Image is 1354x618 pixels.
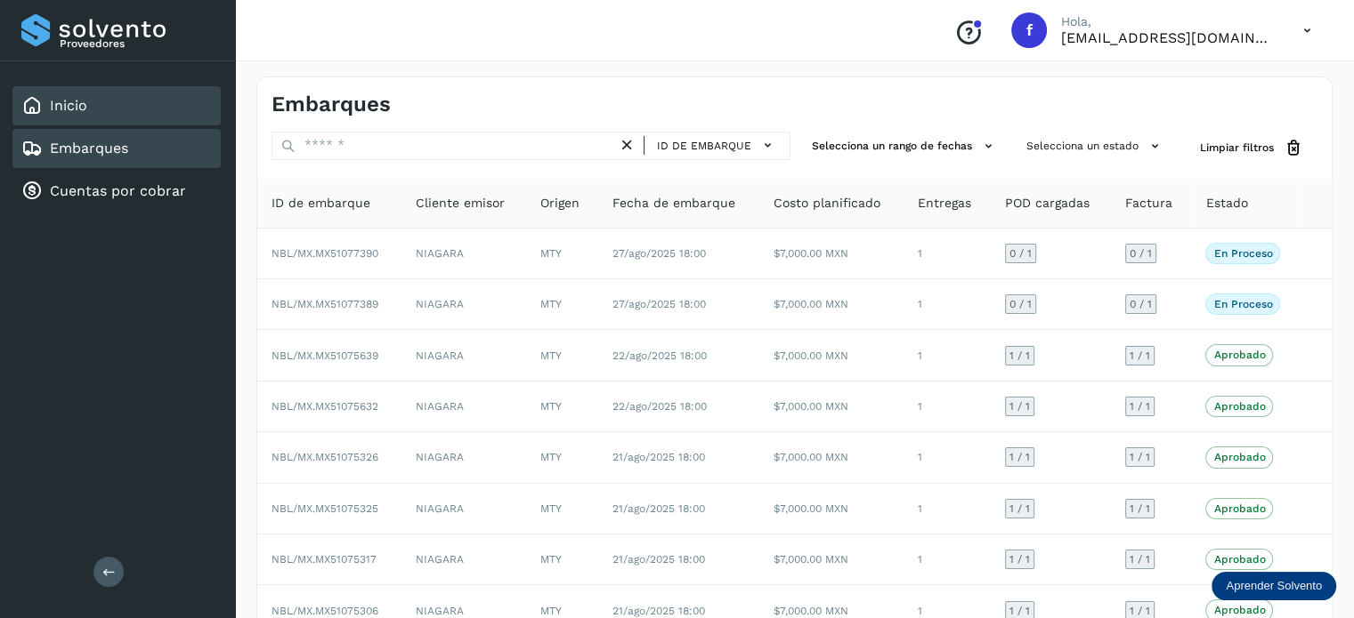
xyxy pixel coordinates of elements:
span: 22/ago/2025 18:00 [612,349,707,362]
span: NBL/MX.MX51075317 [272,553,377,566]
span: 21/ago/2025 18:00 [612,502,705,515]
td: NIAGARA [401,330,526,381]
span: 0 / 1 [1130,299,1152,309]
td: MTY [526,432,598,483]
h4: Embarques [272,92,391,117]
span: Costo planificado [774,194,880,213]
td: $7,000.00 MXN [759,279,904,330]
span: Origen [540,194,580,213]
span: 1 / 1 [1130,401,1150,412]
span: 1 / 1 [1009,401,1030,412]
div: Inicio [12,86,221,125]
span: NBL/MX.MX51075639 [272,349,378,362]
span: 1 / 1 [1009,606,1030,616]
span: NBL/MX.MX51075325 [272,502,378,515]
span: 0 / 1 [1009,299,1032,309]
td: NIAGARA [401,381,526,432]
span: NBL/MX.MX51075632 [272,400,378,413]
td: NIAGARA [401,229,526,279]
td: $7,000.00 MXN [759,534,904,585]
span: 1 / 1 [1009,452,1030,462]
span: 21/ago/2025 18:00 [612,451,705,463]
p: Aprobado [1213,553,1265,566]
p: Aprobado [1213,400,1265,413]
td: 1 [904,381,991,432]
p: Proveedores [60,37,214,50]
span: NBL/MX.MX51075326 [272,451,378,463]
span: 21/ago/2025 18:00 [612,605,705,617]
td: $7,000.00 MXN [759,432,904,483]
p: Hola, [1061,14,1275,29]
td: MTY [526,330,598,381]
td: 1 [904,279,991,330]
td: NIAGARA [401,279,526,330]
td: MTY [526,534,598,585]
span: Entregas [918,194,971,213]
span: 1 / 1 [1009,554,1030,565]
td: $7,000.00 MXN [759,381,904,432]
span: 1 / 1 [1009,503,1030,514]
span: 22/ago/2025 18:00 [612,400,707,413]
td: 1 [904,484,991,534]
td: $7,000.00 MXN [759,330,904,381]
p: Aprender Solvento [1226,579,1322,593]
span: Estado [1205,194,1247,213]
div: Cuentas por cobrar [12,172,221,211]
p: Aprobado [1213,349,1265,361]
div: Aprender Solvento [1212,572,1336,600]
span: Factura [1125,194,1172,213]
span: NBL/MX.MX51075306 [272,605,378,617]
span: 27/ago/2025 18:00 [612,298,706,310]
span: 0 / 1 [1130,248,1152,259]
p: Aprobado [1213,604,1265,616]
p: En proceso [1213,298,1272,310]
span: ID de embarque [272,194,370,213]
span: 1 / 1 [1130,350,1150,361]
p: En proceso [1213,247,1272,260]
span: 1 / 1 [1130,554,1150,565]
td: NIAGARA [401,484,526,534]
span: Fecha de embarque [612,194,735,213]
a: Inicio [50,97,87,114]
div: Embarques [12,129,221,168]
p: facturacion@wht-transport.com [1061,29,1275,46]
td: $7,000.00 MXN [759,484,904,534]
button: Selecciona un rango de fechas [805,132,1005,161]
span: 1 / 1 [1130,452,1150,462]
a: Embarques [50,140,128,157]
td: MTY [526,229,598,279]
span: NBL/MX.MX51077389 [272,298,378,310]
span: ID de embarque [657,138,751,154]
td: 1 [904,229,991,279]
td: MTY [526,484,598,534]
td: 1 [904,330,991,381]
td: NIAGARA [401,534,526,585]
span: Limpiar filtros [1200,140,1274,156]
button: Limpiar filtros [1186,132,1318,165]
span: 1 / 1 [1009,350,1030,361]
span: 27/ago/2025 18:00 [612,247,706,260]
a: Cuentas por cobrar [50,182,186,199]
td: MTY [526,279,598,330]
td: NIAGARA [401,432,526,483]
td: 1 [904,534,991,585]
p: Aprobado [1213,451,1265,463]
span: 1 / 1 [1130,606,1150,616]
button: ID de embarque [652,132,782,158]
span: Cliente emisor [416,194,505,213]
td: MTY [526,381,598,432]
span: 0 / 1 [1009,248,1032,259]
span: 21/ago/2025 18:00 [612,553,705,566]
button: Selecciona un estado [1019,132,1172,161]
span: 1 / 1 [1130,503,1150,514]
td: 1 [904,432,991,483]
td: $7,000.00 MXN [759,229,904,279]
p: Aprobado [1213,502,1265,515]
span: POD cargadas [1005,194,1090,213]
span: NBL/MX.MX51077390 [272,247,378,260]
